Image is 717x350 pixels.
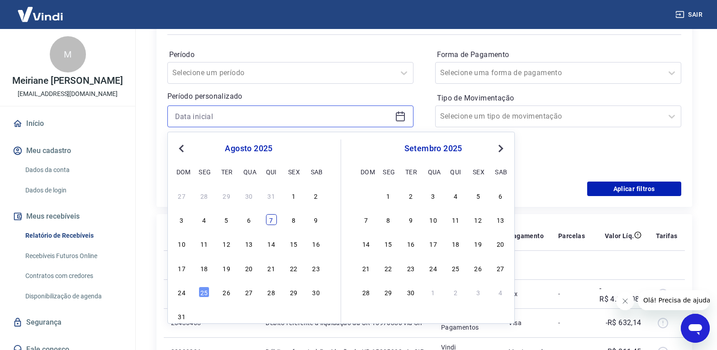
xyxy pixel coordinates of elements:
[495,143,506,154] button: Next Month
[22,247,124,265] a: Recebíveis Futuros Online
[428,263,439,273] div: Choose quarta-feira, 24 de setembro de 2025
[176,311,187,321] div: Choose domingo, 31 de agosto de 2025
[11,141,124,161] button: Meu cadastro
[266,190,277,201] div: Choose quinta-feira, 31 de julho de 2025
[361,287,371,297] div: Choose domingo, 28 de setembro de 2025
[473,287,484,297] div: Choose sexta-feira, 3 de outubro de 2025
[175,189,323,323] div: month 2025-08
[243,166,254,177] div: qua
[311,311,322,321] div: Choose sábado, 6 de setembro de 2025
[473,263,484,273] div: Choose sexta-feira, 26 de setembro de 2025
[176,166,187,177] div: dom
[450,166,461,177] div: qui
[243,263,254,273] div: Choose quarta-feira, 20 de agosto de 2025
[311,287,322,297] div: Choose sábado, 30 de agosto de 2025
[22,267,124,285] a: Contratos com credores
[495,166,506,177] div: sab
[508,289,544,298] p: Pix
[176,143,187,154] button: Previous Month
[450,214,461,225] div: Choose quinta-feira, 11 de setembro de 2025
[361,238,371,249] div: Choose domingo, 14 de setembro de 2025
[288,287,299,297] div: Choose sexta-feira, 29 de agosto de 2025
[359,189,507,298] div: month 2025-09
[176,190,187,201] div: Choose domingo, 27 de julho de 2025
[558,318,585,327] p: -
[22,226,124,245] a: Relatório de Recebíveis
[50,36,86,72] div: M
[558,231,585,240] p: Parcelas
[22,161,124,179] a: Dados da conta
[450,238,461,249] div: Choose quinta-feira, 18 de setembro de 2025
[199,311,209,321] div: Choose segunda-feira, 1 de setembro de 2025
[199,190,209,201] div: Choose segunda-feira, 28 de julho de 2025
[176,287,187,297] div: Choose domingo, 24 de agosto de 2025
[450,263,461,273] div: Choose quinta-feira, 25 de setembro de 2025
[681,314,710,343] iframe: Botão para abrir a janela de mensagens
[311,166,322,177] div: sab
[495,190,506,201] div: Choose sábado, 6 de setembro de 2025
[383,214,394,225] div: Choose segunda-feira, 8 de setembro de 2025
[508,231,544,240] p: Pagamento
[428,238,439,249] div: Choose quarta-feira, 17 de setembro de 2025
[5,6,76,14] span: Olá! Precisa de ajuda?
[266,166,277,177] div: qui
[405,190,416,201] div: Choose terça-feira, 2 de setembro de 2025
[361,166,371,177] div: dom
[221,190,232,201] div: Choose terça-feira, 29 de julho de 2025
[199,287,209,297] div: Choose segunda-feira, 25 de agosto de 2025
[243,287,254,297] div: Choose quarta-feira, 27 de agosto de 2025
[599,283,641,305] p: -R$ 4.930,08
[405,214,416,225] div: Choose terça-feira, 9 de setembro de 2025
[473,238,484,249] div: Choose sexta-feira, 19 de setembro de 2025
[383,166,394,177] div: seg
[176,238,187,249] div: Choose domingo, 10 de agosto de 2025
[199,238,209,249] div: Choose segunda-feira, 11 de agosto de 2025
[221,238,232,249] div: Choose terça-feira, 12 de agosto de 2025
[428,214,439,225] div: Choose quarta-feira, 10 de setembro de 2025
[288,166,299,177] div: sex
[199,263,209,273] div: Choose segunda-feira, 18 de agosto de 2025
[221,287,232,297] div: Choose terça-feira, 26 de agosto de 2025
[266,263,277,273] div: Choose quinta-feira, 21 de agosto de 2025
[495,238,506,249] div: Choose sábado, 20 de setembro de 2025
[383,263,394,273] div: Choose segunda-feira, 22 de setembro de 2025
[243,238,254,249] div: Choose quarta-feira, 13 de agosto de 2025
[359,143,507,154] div: setembro 2025
[221,166,232,177] div: ter
[175,110,391,123] input: Data inicial
[473,166,484,177] div: sex
[656,231,678,240] p: Tarifas
[288,190,299,201] div: Choose sexta-feira, 1 de agosto de 2025
[175,143,323,154] div: agosto 2025
[311,263,322,273] div: Choose sábado, 23 de agosto de 2025
[495,287,506,297] div: Choose sábado, 4 de outubro de 2025
[288,263,299,273] div: Choose sexta-feira, 22 de agosto de 2025
[288,238,299,249] div: Choose sexta-feira, 15 de agosto de 2025
[495,263,506,273] div: Choose sábado, 27 de setembro de 2025
[12,76,123,86] p: Meiriane [PERSON_NAME]
[266,287,277,297] div: Choose quinta-feira, 28 de agosto de 2025
[605,231,634,240] p: Valor Líq.
[199,166,209,177] div: seg
[22,287,124,306] a: Disponibilização de agenda
[638,290,710,310] iframe: Mensagem da empresa
[288,311,299,321] div: Choose sexta-feira, 5 de setembro de 2025
[266,311,277,321] div: Choose quinta-feira, 4 de setembro de 2025
[176,263,187,273] div: Choose domingo, 17 de agosto de 2025
[221,311,232,321] div: Choose terça-feira, 2 de setembro de 2025
[221,214,232,225] div: Choose terça-feira, 5 de agosto de 2025
[674,6,706,23] button: Sair
[221,263,232,273] div: Choose terça-feira, 19 de agosto de 2025
[405,263,416,273] div: Choose terça-feira, 23 de setembro de 2025
[616,292,634,310] iframe: Fechar mensagem
[11,312,124,332] a: Segurança
[199,214,209,225] div: Choose segunda-feira, 4 de agosto de 2025
[587,182,681,196] button: Aplicar filtros
[473,214,484,225] div: Choose sexta-feira, 12 de setembro de 2025
[428,166,439,177] div: qua
[558,289,585,298] p: -
[405,238,416,249] div: Choose terça-feira, 16 de setembro de 2025
[311,190,322,201] div: Choose sábado, 2 de agosto de 2025
[383,287,394,297] div: Choose segunda-feira, 29 de setembro de 2025
[606,317,641,328] p: -R$ 632,14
